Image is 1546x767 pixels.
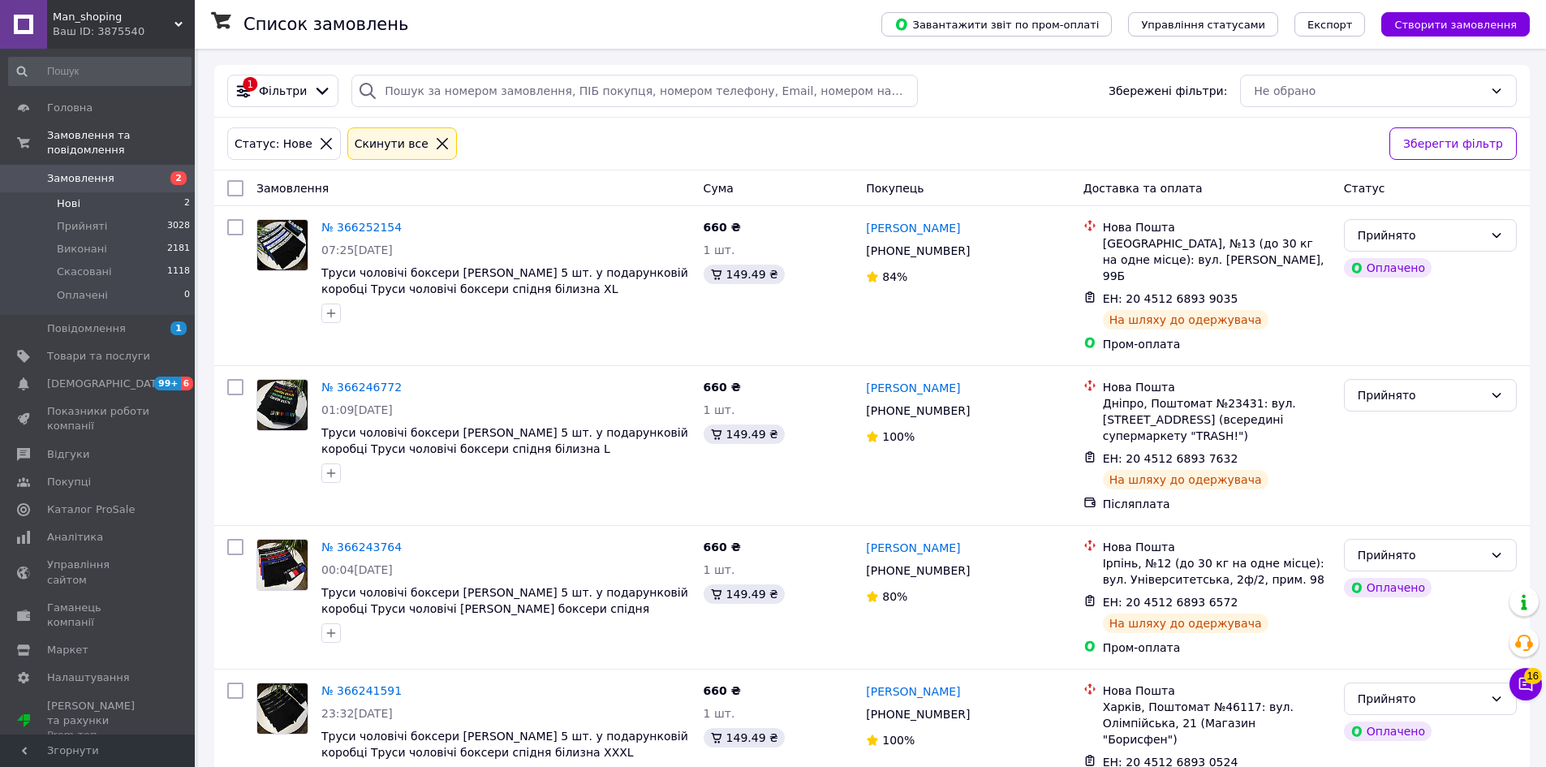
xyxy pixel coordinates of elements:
[1103,336,1331,352] div: Пром-оплата
[321,541,402,554] a: № 366243764
[863,703,973,726] div: [PHONE_NUMBER]
[1365,17,1530,30] a: Створити замовлення
[1307,19,1353,31] span: Експорт
[57,196,80,211] span: Нові
[47,475,91,489] span: Покупці
[351,135,432,153] div: Cкинути все
[1103,310,1268,330] div: На шляху до одержувача
[863,559,973,582] div: [PHONE_NUMBER]
[1403,135,1503,153] span: Зберегти фільтр
[47,728,150,743] div: Prom топ
[882,734,915,747] span: 100%
[1109,83,1227,99] span: Збережені фільтри:
[47,699,150,743] span: [PERSON_NAME] та рахунки
[256,182,329,195] span: Замовлення
[47,670,130,685] span: Налаштування
[321,243,393,256] span: 07:25[DATE]
[47,601,150,630] span: Гаманець компанії
[321,684,402,697] a: № 366241591
[704,584,785,604] div: 149.49 ₴
[1358,690,1484,708] div: Прийнято
[704,221,741,234] span: 660 ₴
[257,380,308,430] img: Фото товару
[321,266,688,295] a: Труси чоловічі боксери [PERSON_NAME] 5 шт. у подарунковій коробці Труси чоловічі боксери спідня б...
[866,540,960,556] a: [PERSON_NAME]
[259,83,307,99] span: Фільтри
[321,403,393,416] span: 01:09[DATE]
[57,288,108,303] span: Оплачені
[1254,82,1484,100] div: Не обрано
[321,586,688,631] a: Труси чоловічі боксери [PERSON_NAME] 5 шт. у подарунковій коробці Труси чоловічі [PERSON_NAME] бо...
[1083,182,1203,195] span: Доставка та оплата
[47,128,195,157] span: Замовлення та повідомлення
[882,430,915,443] span: 100%
[321,221,402,234] a: № 366252154
[170,171,187,185] span: 2
[882,270,907,283] span: 84%
[57,219,107,234] span: Прийняті
[256,219,308,271] a: Фото товару
[881,12,1112,37] button: Завантажити звіт по пром-оплаті
[321,426,688,455] a: Труси чоловічі боксери [PERSON_NAME] 5 шт. у подарунковій коробці Труси чоловічі боксери спідня б...
[57,265,112,279] span: Скасовані
[57,242,107,256] span: Виконані
[53,10,174,24] span: Man_shoping
[1103,596,1238,609] span: ЕН: 20 4512 6893 6572
[1103,555,1331,588] div: Ірпінь, №12 (до 30 кг на одне місце): вул. Університетська, 2ф/2, прим. 98
[1103,496,1331,512] div: Післяплата
[231,135,316,153] div: Статус: Нове
[47,377,167,391] span: [DEMOGRAPHIC_DATA]
[704,707,735,720] span: 1 шт.
[1381,12,1530,37] button: Створити замовлення
[184,196,190,211] span: 2
[1294,12,1366,37] button: Експорт
[1344,578,1432,597] div: Оплачено
[704,424,785,444] div: 149.49 ₴
[1358,386,1484,404] div: Прийнято
[184,288,190,303] span: 0
[1103,379,1331,395] div: Нова Пошта
[53,24,195,39] div: Ваш ID: 3875540
[47,530,103,545] span: Аналітика
[704,541,741,554] span: 660 ₴
[167,219,190,234] span: 3028
[866,182,924,195] span: Покупець
[8,57,192,86] input: Пошук
[863,239,973,262] div: [PHONE_NUMBER]
[866,220,960,236] a: [PERSON_NAME]
[704,684,741,697] span: 660 ₴
[1103,640,1331,656] div: Пром-оплата
[1103,683,1331,699] div: Нова Пошта
[154,377,181,390] span: 99+
[704,182,734,195] span: Cума
[47,404,150,433] span: Показники роботи компанії
[1103,539,1331,555] div: Нова Пошта
[257,683,308,734] img: Фото товару
[1103,395,1331,444] div: Дніпро, Поштомат №23431: вул. [STREET_ADDRESS] (всередині супермаркету "TRASH!")
[1103,292,1238,305] span: ЕН: 20 4512 6893 9035
[256,683,308,735] a: Фото товару
[1128,12,1278,37] button: Управління статусами
[257,540,308,590] img: Фото товару
[167,242,190,256] span: 2181
[1344,182,1385,195] span: Статус
[47,321,126,336] span: Повідомлення
[47,447,89,462] span: Відгуки
[256,539,308,591] a: Фото товару
[1103,235,1331,284] div: [GEOGRAPHIC_DATA], №13 (до 30 кг на одне місце): вул. [PERSON_NAME], 99Б
[1358,226,1484,244] div: Прийнято
[1524,668,1542,684] span: 16
[1141,19,1265,31] span: Управління статусами
[181,377,194,390] span: 6
[704,563,735,576] span: 1 шт.
[321,730,688,759] a: Труси чоловічі боксери [PERSON_NAME] 5 шт. у подарунковій коробці Труси чоловічі боксери спідня б...
[1509,668,1542,700] button: Чат з покупцем16
[704,381,741,394] span: 660 ₴
[321,381,402,394] a: № 366246772
[866,683,960,700] a: [PERSON_NAME]
[704,728,785,748] div: 149.49 ₴
[1103,699,1331,748] div: Харків, Поштомат №46117: вул. Олімпійська, 21 (Магазин "Борисфен")
[1103,452,1238,465] span: ЕН: 20 4512 6893 7632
